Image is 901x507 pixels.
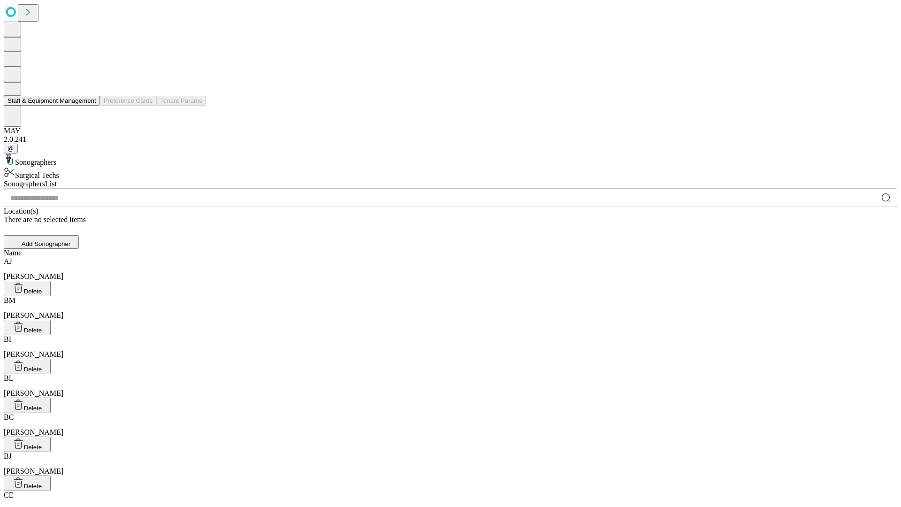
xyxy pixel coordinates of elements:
[4,413,14,421] span: BC
[24,405,42,412] span: Delete
[24,483,42,490] span: Delete
[4,167,897,180] div: Surgical Techs
[24,366,42,373] span: Delete
[4,144,18,154] button: @
[4,374,13,382] span: BL
[4,207,38,215] span: Location(s)
[4,491,13,499] span: CE
[4,180,897,188] div: Sonographers List
[4,452,897,476] div: [PERSON_NAME]
[4,398,51,413] button: Delete
[100,96,156,106] button: Preference Cards
[156,96,206,106] button: Tenant Params
[4,413,897,437] div: [PERSON_NAME]
[4,281,51,296] button: Delete
[4,127,897,135] div: MAY
[4,452,12,460] span: BJ
[4,154,897,167] div: Sonographers
[4,249,897,257] div: Name
[22,240,70,247] span: Add Sonographer
[24,327,42,334] span: Delete
[4,257,12,265] span: AJ
[4,359,51,374] button: Delete
[8,145,14,152] span: @
[4,320,51,335] button: Delete
[4,437,51,452] button: Delete
[4,296,15,304] span: BM
[4,257,897,281] div: [PERSON_NAME]
[24,444,42,451] span: Delete
[4,235,79,249] button: Add Sonographer
[4,215,897,224] div: There are no selected items
[4,335,897,359] div: [PERSON_NAME]
[4,374,897,398] div: [PERSON_NAME]
[4,335,11,343] span: BI
[4,296,897,320] div: [PERSON_NAME]
[4,135,897,144] div: 2.0.241
[4,476,51,491] button: Delete
[24,288,42,295] span: Delete
[4,96,100,106] button: Staff & Equipment Management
